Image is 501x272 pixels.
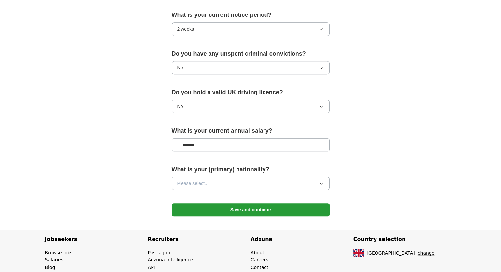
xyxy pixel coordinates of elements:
span: No [177,64,183,71]
label: What is your current annual salary? [172,126,330,136]
label: What is your (primary) nationality? [172,165,330,174]
span: Please select... [177,180,209,187]
a: Browse jobs [45,250,73,255]
label: What is your current notice period? [172,10,330,20]
label: Do you hold a valid UK driving licence? [172,88,330,97]
h4: Country selection [353,230,456,249]
button: No [172,100,330,113]
img: UK flag [353,249,364,257]
button: No [172,61,330,74]
a: Contact [251,265,268,270]
a: Careers [251,257,268,262]
span: [GEOGRAPHIC_DATA] [367,249,415,257]
button: Please select... [172,177,330,190]
span: 2 weeks [177,25,194,33]
button: Save and continue [172,203,330,216]
a: Post a job [148,250,170,255]
a: Blog [45,265,55,270]
a: Adzuna Intelligence [148,257,193,262]
a: About [251,250,264,255]
button: 2 weeks [172,22,330,36]
label: Do you have any unspent criminal convictions? [172,49,330,59]
button: change [418,249,435,257]
span: No [177,103,183,110]
a: API [148,265,155,270]
a: Salaries [45,257,64,262]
